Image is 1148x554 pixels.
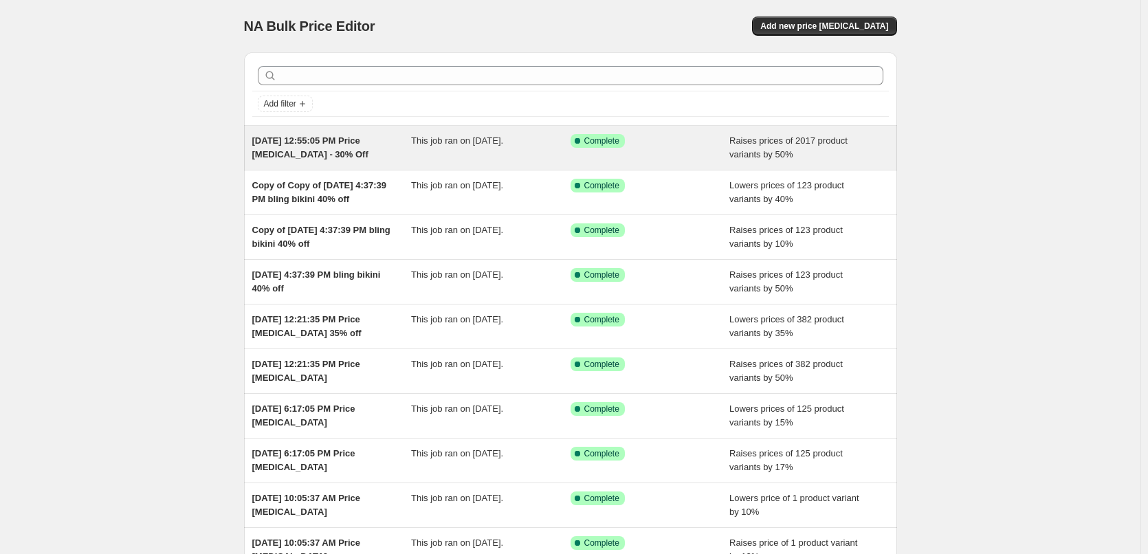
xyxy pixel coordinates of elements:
[252,403,355,428] span: [DATE] 6:17:05 PM Price [MEDICAL_DATA]
[729,403,844,428] span: Lowers prices of 125 product variants by 15%
[252,359,360,383] span: [DATE] 12:21:35 PM Price [MEDICAL_DATA]
[411,225,503,235] span: This job ran on [DATE].
[584,359,619,370] span: Complete
[584,180,619,191] span: Complete
[729,493,859,517] span: Lowers price of 1 product variant by 10%
[729,269,843,293] span: Raises prices of 123 product variants by 50%
[411,314,503,324] span: This job ran on [DATE].
[584,135,619,146] span: Complete
[584,225,619,236] span: Complete
[411,538,503,548] span: This job ran on [DATE].
[264,98,296,109] span: Add filter
[729,359,843,383] span: Raises prices of 382 product variants by 50%
[411,403,503,414] span: This job ran on [DATE].
[411,135,503,146] span: This job ran on [DATE].
[252,314,362,338] span: [DATE] 12:21:35 PM Price [MEDICAL_DATA] 35% off
[584,314,619,325] span: Complete
[411,269,503,280] span: This job ran on [DATE].
[729,225,843,249] span: Raises prices of 123 product variants by 10%
[411,493,503,503] span: This job ran on [DATE].
[584,269,619,280] span: Complete
[729,314,844,338] span: Lowers prices of 382 product variants by 35%
[584,538,619,549] span: Complete
[411,448,503,458] span: This job ran on [DATE].
[252,493,361,517] span: [DATE] 10:05:37 AM Price [MEDICAL_DATA]
[584,403,619,414] span: Complete
[244,19,375,34] span: NA Bulk Price Editor
[252,448,355,472] span: [DATE] 6:17:05 PM Price [MEDICAL_DATA]
[752,16,896,36] button: Add new price [MEDICAL_DATA]
[252,269,381,293] span: [DATE] 4:37:39 PM bling bikini 40% off
[252,135,368,159] span: [DATE] 12:55:05 PM Price [MEDICAL_DATA] - 30% Off
[584,448,619,459] span: Complete
[252,180,387,204] span: Copy of Copy of [DATE] 4:37:39 PM bling bikini 40% off
[760,21,888,32] span: Add new price [MEDICAL_DATA]
[729,448,843,472] span: Raises prices of 125 product variants by 17%
[258,96,313,112] button: Add filter
[584,493,619,504] span: Complete
[252,225,390,249] span: Copy of [DATE] 4:37:39 PM bling bikini 40% off
[729,180,844,204] span: Lowers prices of 123 product variants by 40%
[411,180,503,190] span: This job ran on [DATE].
[729,135,848,159] span: Raises prices of 2017 product variants by 50%
[411,359,503,369] span: This job ran on [DATE].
